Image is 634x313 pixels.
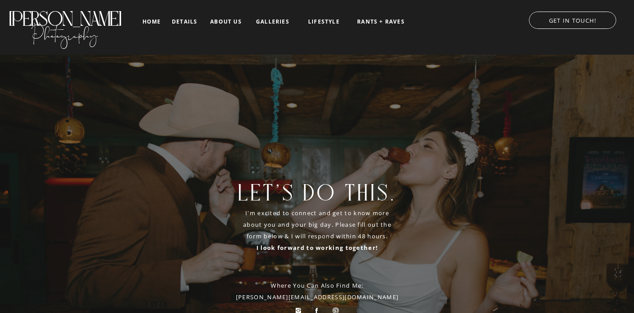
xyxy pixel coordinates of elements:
p: Where you can also find me: [PERSON_NAME][EMAIL_ADDRESS][DOMAIN_NAME] [234,280,401,303]
h1: Let's do this. [109,180,525,197]
a: details [172,19,197,24]
p: I'm excited to connect and get to know more about you and your big day. Please fill out the form ... [235,207,399,265]
b: I look forward to working together! [256,244,378,252]
a: home [141,19,162,24]
a: [PERSON_NAME] [8,7,122,22]
a: about us [207,19,244,25]
a: RANTS + RAVES [356,19,406,25]
a: galleries [254,19,291,25]
a: GET IN TOUCH! [520,15,625,24]
a: LIFESTYLE [301,19,346,25]
a: Photography [8,17,122,47]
